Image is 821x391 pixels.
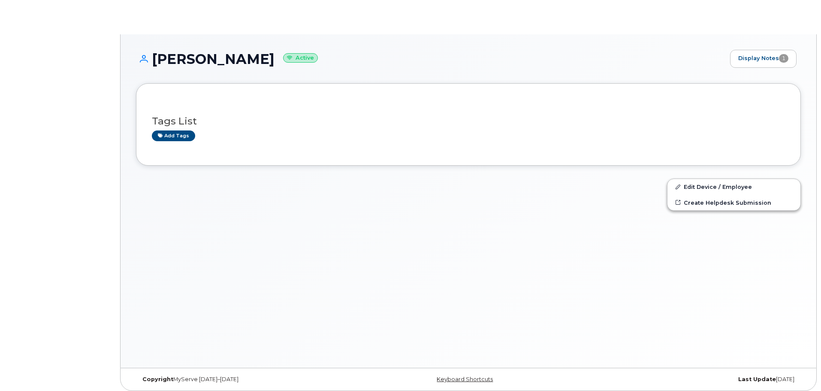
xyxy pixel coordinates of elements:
a: Edit Device / Employee [667,179,800,194]
small: Active [283,53,318,63]
a: Create Helpdesk Submission [667,195,800,210]
h3: Tags List [152,116,785,127]
a: Add tags [152,130,195,141]
strong: Copyright [142,376,173,382]
div: MyServe [DATE]–[DATE] [136,376,358,383]
a: Display Notes1 [730,50,797,68]
span: 1 [779,54,788,63]
div: [DATE] [579,376,801,383]
strong: Last Update [738,376,776,382]
a: Keyboard Shortcuts [437,376,493,382]
h1: [PERSON_NAME] [136,52,726,67]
